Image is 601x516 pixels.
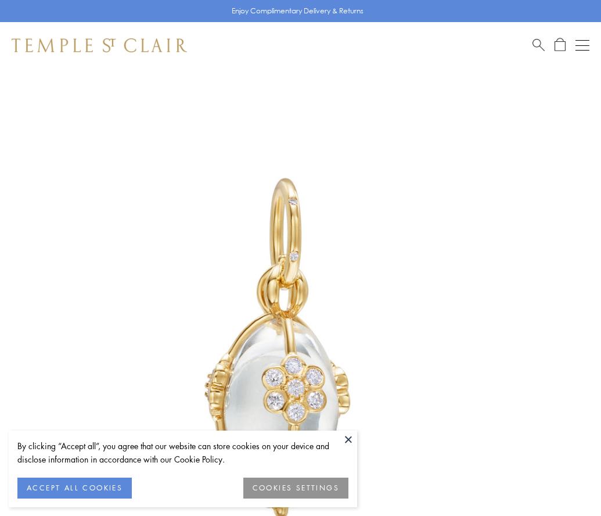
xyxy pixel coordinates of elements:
[555,38,566,52] a: Open Shopping Bag
[232,5,364,17] p: Enjoy Complimentary Delivery & Returns
[532,38,545,52] a: Search
[243,478,348,499] button: COOKIES SETTINGS
[17,439,348,466] div: By clicking “Accept all”, you agree that our website can store cookies on your device and disclos...
[12,38,187,52] img: Temple St. Clair
[17,478,132,499] button: ACCEPT ALL COOKIES
[575,38,589,52] button: Open navigation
